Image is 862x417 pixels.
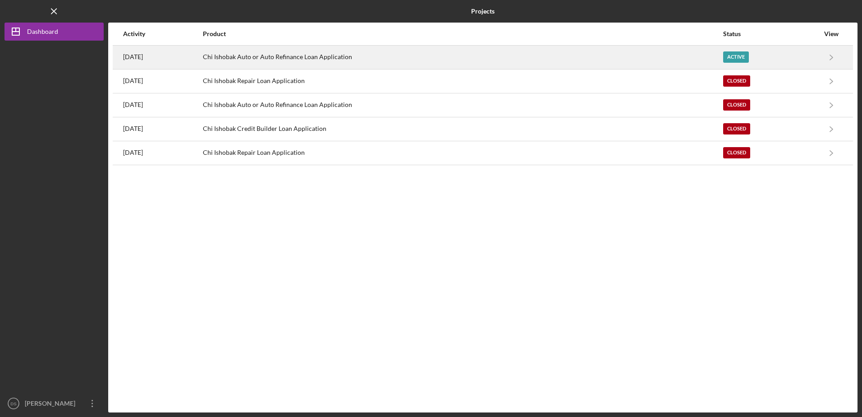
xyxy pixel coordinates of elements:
[5,23,104,41] button: Dashboard
[123,149,143,156] time: 2022-11-15 14:47
[203,94,722,116] div: Chi Ishobak Auto or Auto Refinance Loan Application
[203,46,722,69] div: Chi Ishobak Auto or Auto Refinance Loan Application
[723,30,819,37] div: Status
[723,123,750,134] div: Closed
[123,53,143,60] time: 2025-08-11 14:58
[5,394,104,412] button: DS[PERSON_NAME]
[203,118,722,140] div: Chi Ishobak Credit Builder Loan Application
[203,70,722,93] div: Chi Ishobak Repair Loan Application
[723,51,749,63] div: Active
[820,30,843,37] div: View
[203,142,722,164] div: Chi Ishobak Repair Loan Application
[27,23,58,43] div: Dashboard
[723,75,750,87] div: Closed
[123,125,143,132] time: 2023-05-02 14:38
[203,30,722,37] div: Product
[723,99,750,111] div: Closed
[471,8,495,15] b: Projects
[23,394,81,415] div: [PERSON_NAME]
[123,77,143,84] time: 2023-11-21 17:22
[10,401,16,406] text: DS
[723,147,750,158] div: Closed
[123,101,143,108] time: 2023-09-08 15:34
[123,30,202,37] div: Activity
